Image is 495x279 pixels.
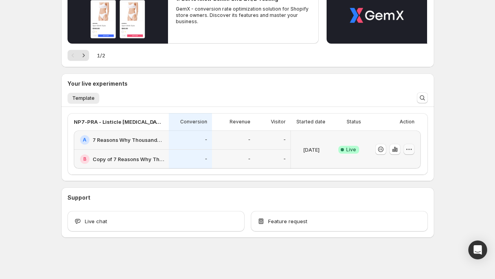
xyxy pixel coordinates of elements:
[74,118,164,126] p: NP7-PRA - Listicle [MEDICAL_DATA]
[230,119,250,125] p: Revenue
[271,119,286,125] p: Visitor
[400,119,415,125] p: Action
[180,119,207,125] p: Conversion
[83,156,86,162] h2: B
[283,156,286,162] p: -
[97,51,105,59] span: 1 / 2
[93,136,164,144] h2: 7 Reasons Why Thousands Are Choosing Thera Pillow for [MEDICAL_DATA] Relief (PR.A)
[176,6,311,25] p: GemX - conversion rate optimization solution for Shopify store owners. Discover its features and ...
[68,80,128,88] h3: Your live experiments
[85,217,107,225] span: Live chat
[68,194,90,202] h3: Support
[83,137,86,143] h2: A
[347,119,361,125] p: Status
[205,137,207,143] p: -
[205,156,207,162] p: -
[296,119,325,125] p: Started date
[417,92,428,103] button: Search and filter results
[78,50,89,61] button: Next
[268,217,307,225] span: Feature request
[248,156,250,162] p: -
[72,95,95,101] span: Template
[93,155,164,163] h2: Copy of 7 Reasons Why Thousands Are Choosing Thera Pillow for [MEDICAL_DATA] Relief (PR.A)
[346,147,356,153] span: Live
[303,146,320,154] p: [DATE]
[68,50,89,61] nav: Pagination
[283,137,286,143] p: -
[248,137,250,143] p: -
[468,240,487,259] div: Open Intercom Messenger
